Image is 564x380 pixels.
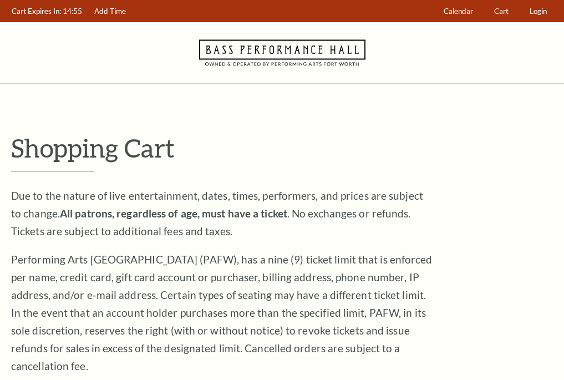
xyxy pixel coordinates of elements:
[525,1,552,22] a: Login
[494,7,509,16] span: Cart
[63,7,82,16] span: 14:55
[11,251,433,375] p: Performing Arts [GEOGRAPHIC_DATA] (PAFW), has a nine (9) ticket limit that is enforced per name, ...
[530,7,547,16] span: Login
[439,1,479,22] a: Calendar
[489,1,514,22] a: Cart
[11,189,423,237] span: Due to the nature of live entertainment, dates, times, performers, and prices are subject to chan...
[89,1,131,22] a: Add Time
[60,207,287,220] strong: All patrons, regardless of age, must have a ticket
[444,7,473,16] span: Calendar
[12,7,61,16] span: Cart Expires In:
[11,134,553,162] p: Shopping Cart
